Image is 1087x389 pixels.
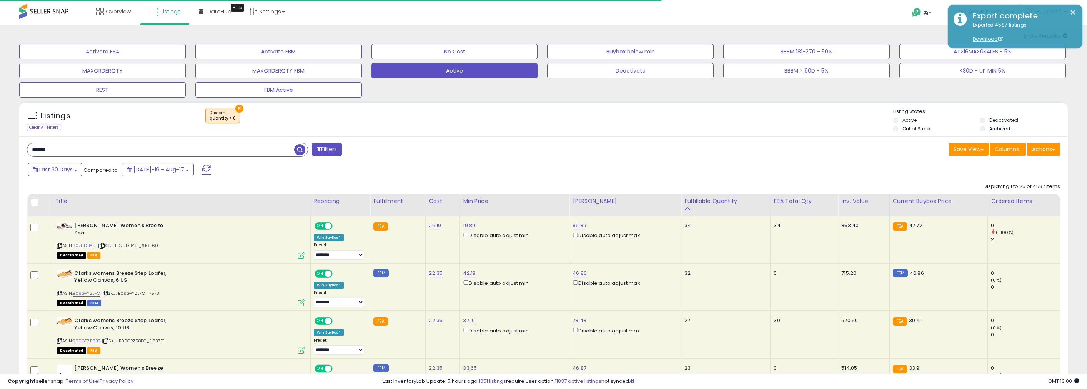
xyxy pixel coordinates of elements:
[235,105,243,113] button: ×
[207,8,231,15] span: DataHub
[463,197,566,205] div: Min Price
[314,282,344,289] div: Win BuyBox *
[902,125,931,132] label: Out of Stock
[910,269,924,277] span: 46.86
[463,231,563,239] div: Disable auto adjust min
[906,2,947,25] a: Help
[899,44,1066,59] button: AT>16MAX0SALES - 5%
[899,63,1066,78] button: <30D - UP MIN 5%
[331,223,344,229] span: OFF
[893,197,985,205] div: Current Buybox Price
[57,365,72,380] img: 31elAV63YEL._SL40_.jpg
[463,269,476,277] a: 42.18
[57,300,86,306] span: All listings that are unavailable for purchase on Amazon for any reason other than out-of-stock
[841,365,883,372] div: 514.05
[991,365,1060,372] div: 0
[371,44,538,59] button: No Cost
[841,222,883,229] div: 853.40
[573,279,675,287] div: Disable auto adjust max
[373,269,388,277] small: FBM
[909,317,922,324] span: 39.41
[723,63,890,78] button: BBBM > 90D - 5%
[573,364,586,372] a: 46.87
[429,364,443,372] a: 22.35
[684,317,764,324] div: 27
[841,197,886,205] div: Inv. value
[991,277,1002,283] small: (0%)
[331,318,344,324] span: OFF
[573,197,678,205] div: [PERSON_NAME]
[8,377,36,385] strong: Copyright
[373,197,422,205] div: Fulfillment
[195,44,362,59] button: Activate FBM
[373,364,388,372] small: FBM
[893,317,907,326] small: FBA
[1048,377,1079,385] span: 2025-09-17 13:00 GMT
[210,110,236,121] span: Custom:
[314,197,367,205] div: Repricing
[989,117,1018,123] label: Deactivated
[57,317,72,325] img: 31kKBFAPSfL._SL40_.jpg
[57,252,86,259] span: All listings that are unavailable for purchase on Amazon for any reason other than out-of-stock
[774,270,832,277] div: 0
[100,377,133,385] a: Privacy Policy
[723,44,890,59] button: BBBM 181-270 - 50%
[573,231,675,239] div: Disable auto adjust max
[463,222,475,229] a: 19.89
[74,270,168,286] b: Clarks womens Breeze Step Loafer, Yellow Canvas, 6 US
[684,270,764,277] div: 32
[1027,143,1060,156] button: Actions
[555,377,601,385] a: 11837 active listings
[101,290,159,296] span: | SKU: B09GPYZJFC_17573
[57,222,305,258] div: ASIN:
[28,163,82,176] button: Last 30 Days
[315,318,325,324] span: ON
[314,338,364,355] div: Preset:
[996,229,1014,236] small: (-100%)
[949,143,989,156] button: Save View
[331,270,344,277] span: OFF
[547,63,714,78] button: Deactivate
[87,300,101,306] span: FBM
[133,166,184,173] span: [DATE]-19 - Aug-17
[967,22,1077,43] div: Exported 4587 listings.
[371,63,538,78] button: Active
[573,326,675,334] div: Disable auto adjust max
[893,365,907,373] small: FBA
[991,317,1060,324] div: 0
[989,125,1010,132] label: Archived
[995,145,1019,153] span: Columns
[19,44,186,59] button: Activate FBA
[102,338,165,344] span: | SKU: B09GPZB8BC_583701
[1070,8,1076,17] button: ×
[74,222,168,238] b: [PERSON_NAME] Women's Breeze Sea
[315,223,325,229] span: ON
[841,317,883,324] div: 670.50
[57,270,72,278] img: 31kKBFAPSfL._SL40_.jpg
[373,317,388,326] small: FBA
[27,124,61,131] div: Clear All Filters
[573,269,587,277] a: 46.86
[463,317,475,324] a: 37.10
[373,222,388,231] small: FBA
[57,317,305,353] div: ASIN:
[991,236,1060,243] div: 2
[315,270,325,277] span: ON
[463,364,477,372] a: 33.65
[73,338,101,344] a: B09GPZB8BC
[73,290,100,297] a: B09GPYZJFC
[83,166,119,174] span: Compared to:
[55,197,307,205] div: Title
[74,365,168,388] b: [PERSON_NAME] Women's Breeze Step Loafer, Bright Coral Canvas, 6.5
[774,317,832,324] div: 30
[429,222,441,229] a: 25.10
[547,44,714,59] button: Buybox below min
[39,166,73,173] span: Last 30 Days
[990,143,1026,156] button: Columns
[312,143,342,156] button: Filters
[893,108,1068,115] p: Listing States:
[991,331,1060,338] div: 0
[774,197,835,205] div: FBA Total Qty
[909,222,922,229] span: 47.72
[429,317,443,324] a: 22.35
